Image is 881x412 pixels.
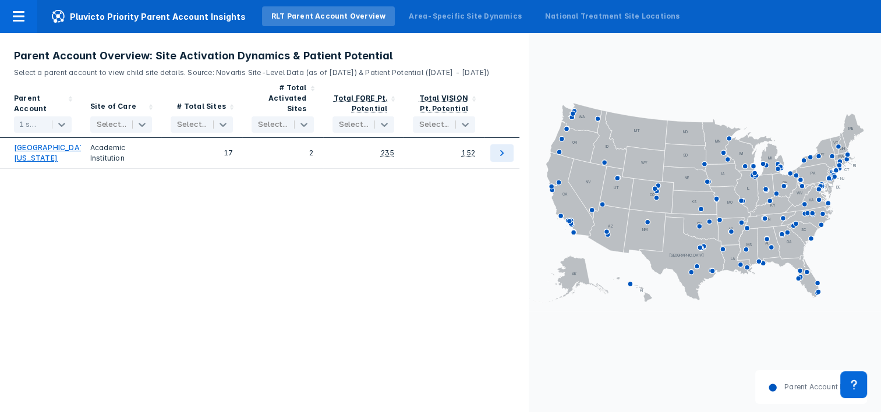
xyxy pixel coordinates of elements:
[242,78,323,138] div: Sort
[19,120,40,129] div: 1 selected
[262,6,395,26] a: RLT Parent Account Overview
[90,143,153,164] div: Academic Institution
[536,6,689,26] a: National Treatment Site Locations
[90,101,136,114] div: Site of Care
[271,11,385,22] div: RLT Parent Account Overview
[381,148,395,158] div: 235
[777,382,851,392] dd: Parent Account HQ
[14,93,65,114] div: Parent Account
[14,49,515,63] h3: Parent Account Overview: Site Activation Dynamics & Patient Potential
[333,94,387,113] div: Total FORE Pt. Potential
[171,143,233,164] div: 17
[81,78,162,138] div: Sort
[14,63,515,78] p: Select a parent account to view child site details. Source: Novartis Site-Level Data (as of [DATE...
[14,143,92,164] a: [GEOGRAPHIC_DATA][US_STATE]
[161,78,242,138] div: Sort
[399,6,530,26] a: Area-Specific Site Dynamics
[97,120,126,129] div: Select...
[258,120,288,129] div: Select...
[840,371,867,398] div: Contact Support
[252,83,307,114] div: # Total Activated Sites
[419,94,468,113] div: Total VISION Pt. Potential
[545,11,680,22] div: National Treatment Site Locations
[461,148,475,158] div: 152
[409,11,521,22] div: Area-Specific Site Dynamics
[177,101,226,114] div: # Total Sites
[37,9,260,23] span: Pluvicto Priority Parent Account Insights
[252,143,314,164] div: 2
[323,78,404,138] div: Sort
[404,78,484,138] div: Sort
